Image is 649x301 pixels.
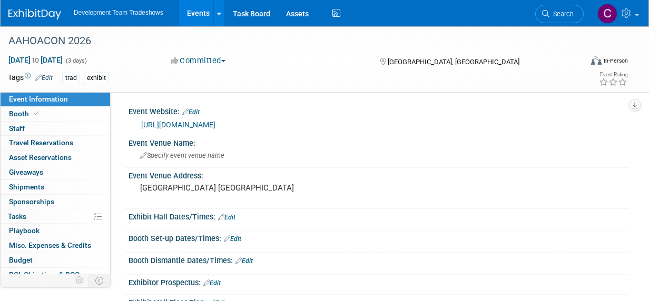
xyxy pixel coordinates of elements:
a: Giveaways [1,165,110,179]
a: Edit [35,74,53,82]
div: AAHOACON 2026 [5,32,575,51]
div: Booth Set-up Dates/Times: [129,230,628,244]
td: Toggle Event Tabs [89,274,111,287]
span: (3 days) [65,57,87,64]
span: [GEOGRAPHIC_DATA], [GEOGRAPHIC_DATA] [388,58,519,66]
div: exhibit [84,73,109,84]
a: Sponsorships [1,195,110,209]
span: Booth [9,109,41,118]
div: Booth Dismantle Dates/Times: [129,253,628,266]
span: Event Information [9,95,68,103]
a: ROI, Objectives & ROO [1,268,110,282]
td: Tags [8,72,53,84]
span: Staff [9,124,25,133]
a: Staff [1,122,110,136]
a: Edit [235,257,253,265]
a: Search [535,5,584,23]
span: ROI, Objectives & ROO [9,270,80,279]
i: Booth reservation complete [34,111,39,116]
div: Event Rating [599,72,627,77]
a: Booth [1,107,110,121]
a: Travel Reservations [1,136,110,150]
div: Event Venue Address: [129,168,628,181]
div: Event Format [538,55,628,71]
span: [DATE] [DATE] [8,55,63,65]
div: Event Website: [129,104,628,117]
div: Event Venue Name: [129,135,628,148]
span: Development Team Tradeshows [74,9,163,16]
img: ExhibitDay [8,9,61,19]
span: to [31,56,41,64]
span: Tasks [8,212,26,220]
a: Edit [182,108,200,116]
a: Misc. Expenses & Credits [1,238,110,253]
a: Tasks [1,209,110,224]
td: Personalize Event Tab Strip [71,274,89,287]
span: Travel Reservations [9,138,73,147]
img: Courtney Perkins [597,4,617,24]
div: Exhibitor Prospectus: [129,275,628,288]
a: Edit [224,235,241,243]
pre: [GEOGRAPHIC_DATA] [GEOGRAPHIC_DATA] [140,183,325,193]
button: Committed [167,55,230,66]
a: Asset Reservations [1,150,110,165]
span: Giveaways [9,168,43,176]
span: Budget [9,256,33,264]
span: Specify event venue name [140,152,224,159]
a: Playbook [1,224,110,238]
a: Event Information [1,92,110,106]
div: Exhibit Hall Dates/Times: [129,209,628,223]
span: Playbook [9,226,40,235]
span: Sponsorships [9,197,54,206]
a: Edit [218,214,235,221]
a: Budget [1,253,110,267]
a: Edit [203,279,221,287]
span: Misc. Expenses & Credits [9,241,91,249]
a: Shipments [1,180,110,194]
span: Asset Reservations [9,153,72,162]
div: trad [62,73,80,84]
a: [URL][DOMAIN_NAME] [141,121,215,129]
span: Search [549,10,574,18]
span: Shipments [9,183,44,191]
img: Format-Inperson.png [591,56,602,65]
div: In-Person [603,57,628,65]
